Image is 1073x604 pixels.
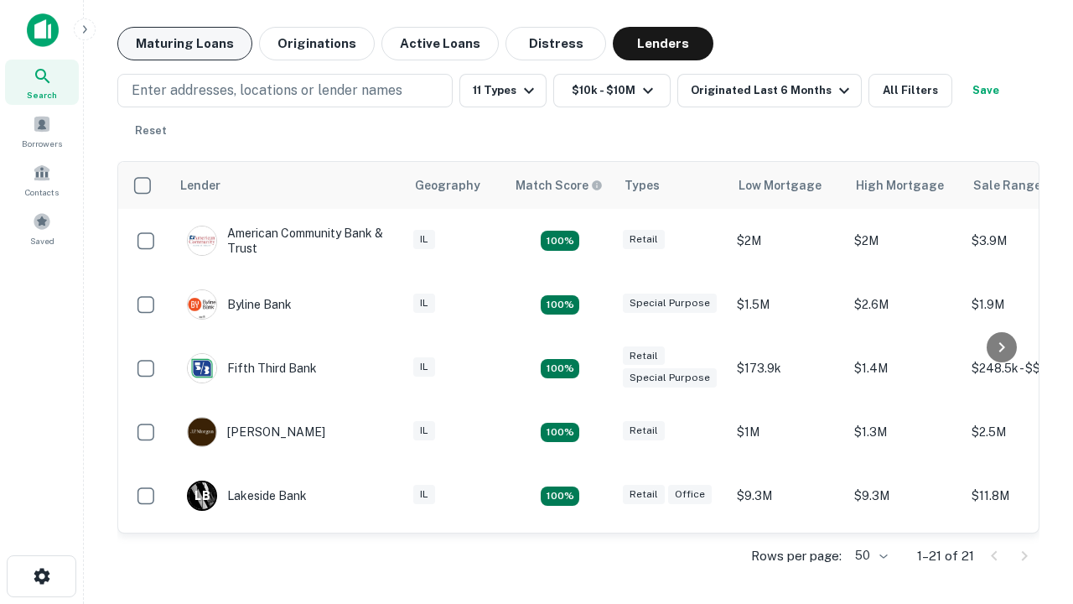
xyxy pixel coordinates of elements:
th: Geography [405,162,505,209]
td: $2.6M [846,273,963,336]
button: Active Loans [381,27,499,60]
div: IL [413,357,435,377]
span: Borrowers [22,137,62,150]
button: Lenders [613,27,713,60]
div: Byline Bank [187,289,292,320]
div: Geography [415,175,480,195]
p: L B [194,487,210,505]
p: Rows per page: [751,546,842,566]
div: High Mortgage [856,175,944,195]
img: capitalize-icon.png [27,13,59,47]
div: IL [413,421,435,440]
th: Low Mortgage [728,162,846,209]
div: Low Mortgage [739,175,822,195]
th: Lender [170,162,405,209]
div: Capitalize uses an advanced AI algorithm to match your search with the best lender. The match sco... [516,176,603,195]
button: Distress [505,27,606,60]
button: 11 Types [459,74,547,107]
td: $2.7M [728,528,846,591]
p: Enter addresses, locations or lender names [132,81,402,101]
a: Contacts [5,157,79,202]
span: Contacts [25,185,59,199]
td: $9.3M [846,464,963,528]
iframe: Chat Widget [989,470,1073,550]
a: Saved [5,206,79,251]
div: Matching Properties: 2, hasApolloMatch: undefined [541,423,579,443]
div: Lakeside Bank [187,481,307,511]
button: Save your search to get updates of matches that match your search criteria. [959,74,1013,107]
div: Special Purpose [623,368,717,388]
button: $10k - $10M [553,74,671,107]
td: $1M [728,400,846,464]
a: Search [5,60,79,105]
td: $9.3M [728,464,846,528]
div: Fifth Third Bank [187,353,317,383]
th: Types [614,162,728,209]
span: Search [27,88,57,102]
td: $7M [846,528,963,591]
div: IL [413,294,435,313]
img: picture [188,418,216,446]
img: picture [188,354,216,383]
div: Originated Last 6 Months [691,81,854,101]
button: Originated Last 6 Months [677,74,862,107]
img: picture [188,226,216,255]
button: Originations [259,27,375,60]
div: Retail [623,230,665,249]
button: Reset [124,114,178,148]
img: picture [188,290,216,319]
div: [PERSON_NAME] [187,417,325,447]
div: Retail [623,421,665,440]
div: Retail [623,346,665,366]
td: $2M [728,209,846,273]
td: $173.9k [728,336,846,400]
div: Matching Properties: 2, hasApolloMatch: undefined [541,359,579,379]
div: Matching Properties: 3, hasApolloMatch: undefined [541,295,579,315]
div: Sale Range [973,175,1041,195]
div: IL [413,230,435,249]
span: Saved [30,234,54,247]
div: Matching Properties: 2, hasApolloMatch: undefined [541,231,579,251]
div: Lender [180,175,220,195]
td: $1.5M [728,273,846,336]
td: $2M [846,209,963,273]
th: High Mortgage [846,162,963,209]
td: $1.3M [846,400,963,464]
div: Special Purpose [623,294,717,313]
div: Matching Properties: 3, hasApolloMatch: undefined [541,487,579,507]
th: Capitalize uses an advanced AI algorithm to match your search with the best lender. The match sco... [505,162,614,209]
div: 50 [848,544,890,568]
h6: Match Score [516,176,599,195]
p: 1–21 of 21 [917,546,974,566]
td: $1.4M [846,336,963,400]
div: Retail [623,485,665,504]
a: Borrowers [5,108,79,154]
div: IL [413,485,435,504]
button: Enter addresses, locations or lender names [117,74,453,107]
button: Maturing Loans [117,27,252,60]
button: All Filters [868,74,952,107]
div: Types [625,175,660,195]
div: American Community Bank & Trust [187,226,388,256]
div: Office [668,485,712,504]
